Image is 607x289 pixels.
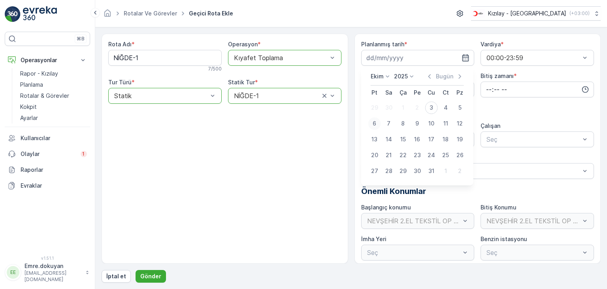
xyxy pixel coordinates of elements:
div: 11 [439,117,452,130]
label: İmha Yeri [361,236,386,242]
a: Ayarlar [17,112,90,124]
label: Planlanmış tarih [361,41,404,48]
label: Operasyon [228,41,258,48]
button: EEEmre.dokuyan[EMAIL_ADDRESS][DOMAIN_NAME] [5,262,90,283]
th: Pazar [453,86,467,100]
div: 1 [439,165,452,177]
label: Başlangıç konumu [361,204,411,211]
label: Statik Tur [228,79,255,86]
div: 15 [397,133,409,146]
p: 7 / 500 [208,66,222,72]
a: Evraklar [5,178,90,194]
p: Kullanıcılar [21,134,87,142]
button: Gönder [136,270,166,283]
p: ( +03:00 ) [569,10,590,17]
p: 2025 [394,72,408,80]
th: Cuma [424,86,439,100]
div: 20 [368,149,381,162]
input: dd/mm/yyyy [361,50,475,66]
div: 2 [411,101,424,114]
div: 3 [425,101,438,114]
p: Raporlar [21,166,87,174]
p: Planlama [20,81,43,89]
div: 29 [397,165,409,177]
p: Kızılay - [GEOGRAPHIC_DATA] [488,10,566,17]
label: Rota Adı [108,41,132,48]
a: Kokpit [17,101,90,112]
a: Rapor - Kızılay [17,68,90,79]
p: Ekim [371,72,384,80]
div: 27 [368,165,381,177]
a: Ana Sayfa [103,12,112,19]
p: Olaylar [21,150,76,158]
th: Çarşamba [396,86,410,100]
div: 8 [397,117,409,130]
div: 7 [383,117,395,130]
label: Bitiş Konumu [481,204,517,211]
label: Vardiya [481,41,501,48]
p: Evraklar [21,182,87,190]
p: Emre.dokuyan [25,262,81,270]
p: Rotalar & Görevler [20,92,69,100]
p: Bugün [436,72,453,80]
div: 23 [411,149,424,162]
div: 22 [397,149,409,162]
div: 2 [454,165,466,177]
div: 18 [439,133,452,146]
div: 10 [425,117,438,130]
div: 29 [368,101,381,114]
div: 16 [411,133,424,146]
p: Ayarlar [20,114,38,122]
div: 19 [454,133,466,146]
p: ⌘B [77,36,85,42]
div: 25 [439,149,452,162]
a: Planlama [17,79,90,90]
div: 14 [383,133,395,146]
p: Rapor - Kızılay [20,70,58,78]
div: 6 [368,117,381,130]
div: 9 [411,117,424,130]
div: 5 [454,101,466,114]
div: 13 [368,133,381,146]
button: Operasyonlar [5,52,90,68]
a: Olaylar1 [5,146,90,162]
p: Önemli Konumlar [361,185,594,197]
label: Benzin istasyonu [481,236,527,242]
a: Rotalar ve Görevler [124,10,177,17]
div: 24 [425,149,438,162]
p: İptal et [106,272,126,280]
label: Bitiş zamanı [481,72,514,79]
span: Geçici Rota Ekle [187,10,235,17]
div: 26 [454,149,466,162]
th: Cumartesi [439,86,453,100]
p: 1 [82,151,85,157]
img: k%C4%B1z%C4%B1lay_D5CCths_t1JZB0k.png [471,9,485,18]
div: 30 [383,101,395,114]
th: Perşembe [410,86,424,100]
p: Gönder [140,272,161,280]
div: 30 [411,165,424,177]
div: 17 [425,133,438,146]
div: 21 [383,149,395,162]
div: 1 [397,101,409,114]
p: Kokpit [20,103,37,111]
div: 12 [454,117,466,130]
button: İptal et [102,270,131,283]
div: 28 [383,165,395,177]
p: Seç [486,135,580,144]
div: 31 [425,165,438,177]
a: Kullanıcılar [5,130,90,146]
p: [EMAIL_ADDRESS][DOMAIN_NAME] [25,270,81,283]
th: Pazartesi [368,86,382,100]
p: Operasyonlar [21,56,74,64]
img: logo [5,6,21,22]
label: Tur Türü [108,79,132,86]
p: Seç [367,166,581,176]
button: Kızılay - [GEOGRAPHIC_DATA](+03:00) [471,6,601,21]
th: Salı [382,86,396,100]
div: EE [7,266,19,279]
span: v 1.51.1 [5,256,90,260]
a: Raporlar [5,162,90,178]
label: Çalışan [481,122,500,129]
a: Rotalar & Görevler [17,90,90,101]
